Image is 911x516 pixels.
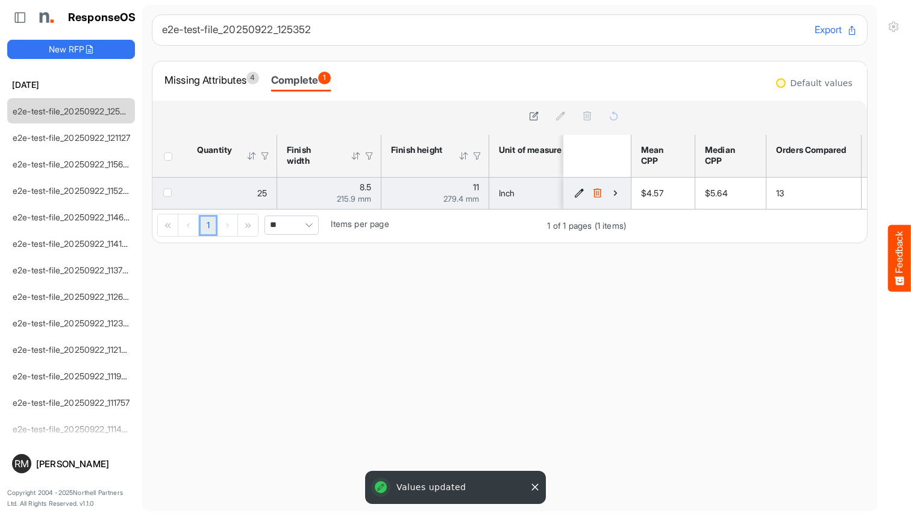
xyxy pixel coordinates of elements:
[13,318,134,328] a: e2e-test-file_20250922_112320
[766,178,862,209] td: 13 is template cell Column Header orders-compared
[13,344,131,355] a: e2e-test-file_20250922_112147
[13,265,134,275] a: e2e-test-file_20250922_113700
[13,185,131,196] a: e2e-test-file_20250922_115221
[13,291,134,302] a: e2e-test-file_20250922_112643
[218,214,238,236] div: Go to next page
[13,397,130,408] a: e2e-test-file_20250922_111757
[591,187,603,199] button: Delete
[271,72,331,89] div: Complete
[36,459,130,468] div: [PERSON_NAME]
[776,145,848,155] div: Orders Compared
[609,187,621,199] button: View
[152,210,631,243] div: Pager Container
[277,178,381,209] td: 8.5 is template cell Column Header httpsnorthellcomontologiesmapping-rulesmeasurementhasfinishsiz...
[13,212,134,222] a: e2e-test-file_20250922_114626
[178,214,199,236] div: Go to previous page
[152,178,187,209] td: checkbox
[472,151,483,161] div: Filter Icon
[776,188,784,198] span: 13
[260,151,271,161] div: Filter Icon
[888,225,911,291] button: Feedback
[287,145,335,166] div: Finish width
[331,219,389,229] span: Items per page
[631,178,695,209] td: $4.57 is template cell Column Header mean-cpp
[695,178,766,209] td: $5.64 is template cell Column Header median-cpp
[13,159,131,169] a: e2e-test-file_20250922_115612
[443,194,479,204] span: 279.4 mm
[13,132,131,143] a: e2e-test-file_20250922_121127
[13,371,132,381] a: e2e-test-file_20250922_111950
[563,178,633,209] td: dcfdc96a-3915-4941-b513-05b55f65ef49 is template cell Column Header
[7,40,135,59] button: New RFP
[573,187,585,199] button: Edit
[364,151,375,161] div: Filter Icon
[381,178,489,209] td: 11 is template cell Column Header httpsnorthellcomontologiesmapping-rulesmeasurementhasfinishsize...
[499,145,563,155] div: Unit of measure
[197,145,231,155] div: Quantity
[337,194,371,204] span: 215.9 mm
[705,145,753,166] div: Median CPP
[158,214,178,236] div: Go to first page
[489,178,609,209] td: Inch is template cell Column Header httpsnorthellcomontologiesmapping-rulesmeasurementhasunitofme...
[257,188,267,198] span: 25
[14,459,29,468] span: RM
[199,215,218,237] a: Page 1 of 1 Pages
[360,182,371,192] span: 8.5
[473,182,479,192] span: 11
[368,473,543,502] div: Values updated
[790,79,853,87] div: Default values
[246,72,259,84] span: 4
[152,135,187,177] th: Header checkbox
[815,22,857,38] button: Export
[529,481,541,493] button: Close
[13,238,132,249] a: e2e-test-file_20250922_114138
[7,78,135,92] h6: [DATE]
[162,25,805,35] h6: e2e-test-file_20250922_125352
[164,72,259,89] div: Missing Attributes
[391,145,443,155] div: Finish height
[499,188,515,198] span: Inch
[187,178,277,209] td: 25 is template cell Column Header httpsnorthellcomontologiesmapping-rulesorderhasquantity
[265,216,319,235] span: Pagerdropdown
[33,5,57,30] img: Northell
[13,106,135,116] a: e2e-test-file_20250922_125352
[7,488,135,509] p: Copyright 2004 - 2025 Northell Partners Ltd. All Rights Reserved. v 1.1.0
[641,145,681,166] div: Mean CPP
[68,11,136,24] h1: ResponseOS
[595,220,626,231] span: (1 items)
[547,220,592,231] span: 1 of 1 pages
[705,188,728,198] span: $5.64
[238,214,258,236] div: Go to last page
[641,188,663,198] span: $4.57
[318,72,331,84] span: 1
